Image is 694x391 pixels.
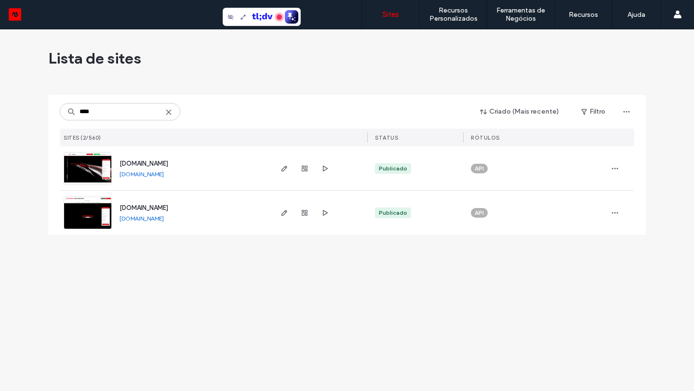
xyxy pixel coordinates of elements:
span: Lista de sites [48,49,141,68]
span: Rótulos [471,134,500,141]
span: API [475,164,484,173]
label: Ajuda [627,11,645,19]
span: Sites (2/560) [64,134,101,141]
a: [DOMAIN_NAME] [120,160,168,167]
div: Publicado [379,164,407,173]
button: Filtro [572,104,615,119]
a: [DOMAIN_NAME] [120,215,164,222]
span: STATUS [375,134,398,141]
div: Publicado [379,209,407,217]
a: [DOMAIN_NAME] [120,204,168,211]
label: Ferramentas de Negócios [487,6,554,23]
span: Ajuda [22,7,46,15]
label: Recursos [569,11,598,19]
a: [DOMAIN_NAME] [120,170,164,178]
span: API [475,209,484,217]
button: Criado (Mais recente) [472,104,568,119]
label: Sites [383,10,399,19]
label: Recursos Personalizados [420,6,487,23]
